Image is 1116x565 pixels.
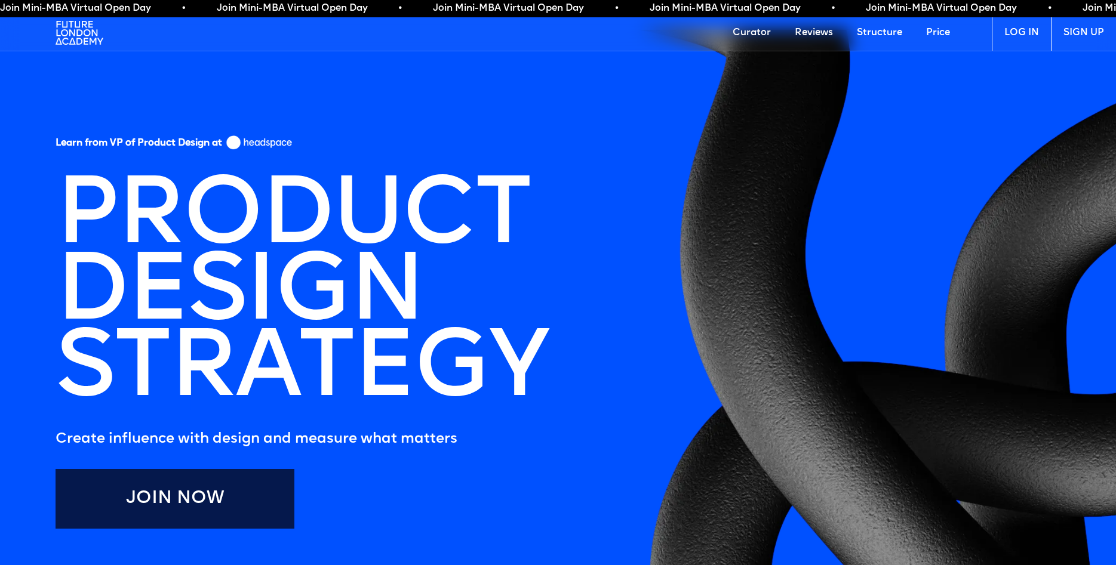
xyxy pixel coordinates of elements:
a: Curator [721,15,783,51]
h1: PRODUCT DESIGN STRATEGY [44,168,559,421]
span: • [398,2,401,14]
span: • [831,2,834,14]
a: Join Now [56,469,294,529]
h5: Learn from VP of Product Design at [56,137,222,153]
span: • [614,2,618,14]
a: SIGN UP [1051,15,1116,51]
span: • [1047,2,1051,14]
h5: Create influence with design and measure what matters [56,427,559,451]
a: Structure [845,15,914,51]
span: • [181,2,185,14]
a: Reviews [783,15,845,51]
a: Price [914,15,962,51]
a: LOG IN [992,15,1051,51]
